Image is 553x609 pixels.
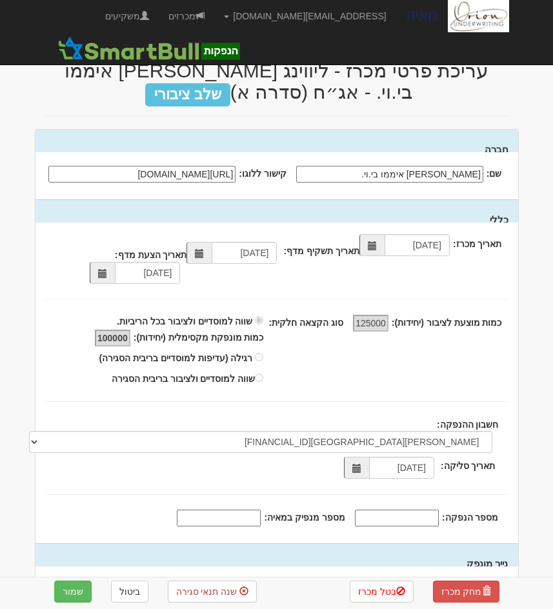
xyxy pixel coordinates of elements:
[264,511,345,524] label: מספר מנפיק במאיה:
[442,511,499,524] label: מספר הנפקה:
[111,581,148,603] a: ביטול
[283,245,359,257] label: תאריך תשקיף מדף:
[255,316,263,324] input: שווה למוסדיים ולציבור בכל הריביות. כמות מונפקת מקסימלית (יחידות):
[467,557,508,570] label: נייר מונפק
[145,83,230,106] span: שלב ציבורי
[99,353,253,363] span: רגילה (עדיפות למוסדיים בריבית הסגירה)
[441,459,496,472] label: תאריך סליקה:
[134,331,264,344] label: כמות מונפקת מקסימלית (יחידות):
[392,316,502,329] label: כמות מוצעת לציבור (יחידות):
[255,353,263,361] input: רגילה (עדיפות למוסדיים בריבית הסגירה)
[255,374,263,382] input: שווה למוסדיים ולציבור בריבית הסגירה
[54,581,92,603] button: שמור
[490,213,508,226] label: כללי
[453,237,502,250] label: תאריך מכרז:
[168,581,257,603] a: שנה תנאי סגירה
[54,35,244,61] img: SmartBull Logo
[350,581,414,603] a: בטל מכרז
[239,167,287,180] label: קישור ללוגו:
[437,418,499,431] label: חשבון ההנפקה:
[176,586,237,597] span: שנה תנאי סגירה
[485,143,508,156] label: חברה
[487,167,502,180] label: שם:
[433,581,499,603] a: מחק מכרז
[115,248,186,261] label: תאריך הצעת מדף:
[268,316,343,329] label: סוג הקצאה חלקית:
[45,60,509,103] h2: עריכת פרטי מכרז - ליווינג [PERSON_NAME] איממו בי.וי. - אג״ח (סדרה א)
[112,374,256,384] span: שווה למוסדיים ולציבור בריבית הסגירה
[95,330,130,346] input: שווה למוסדיים ולציבור בכל הריביות. כמות מונפקת מקסימלית (יחידות):
[117,316,252,326] span: שווה למוסדיים ולציבור בכל הריביות.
